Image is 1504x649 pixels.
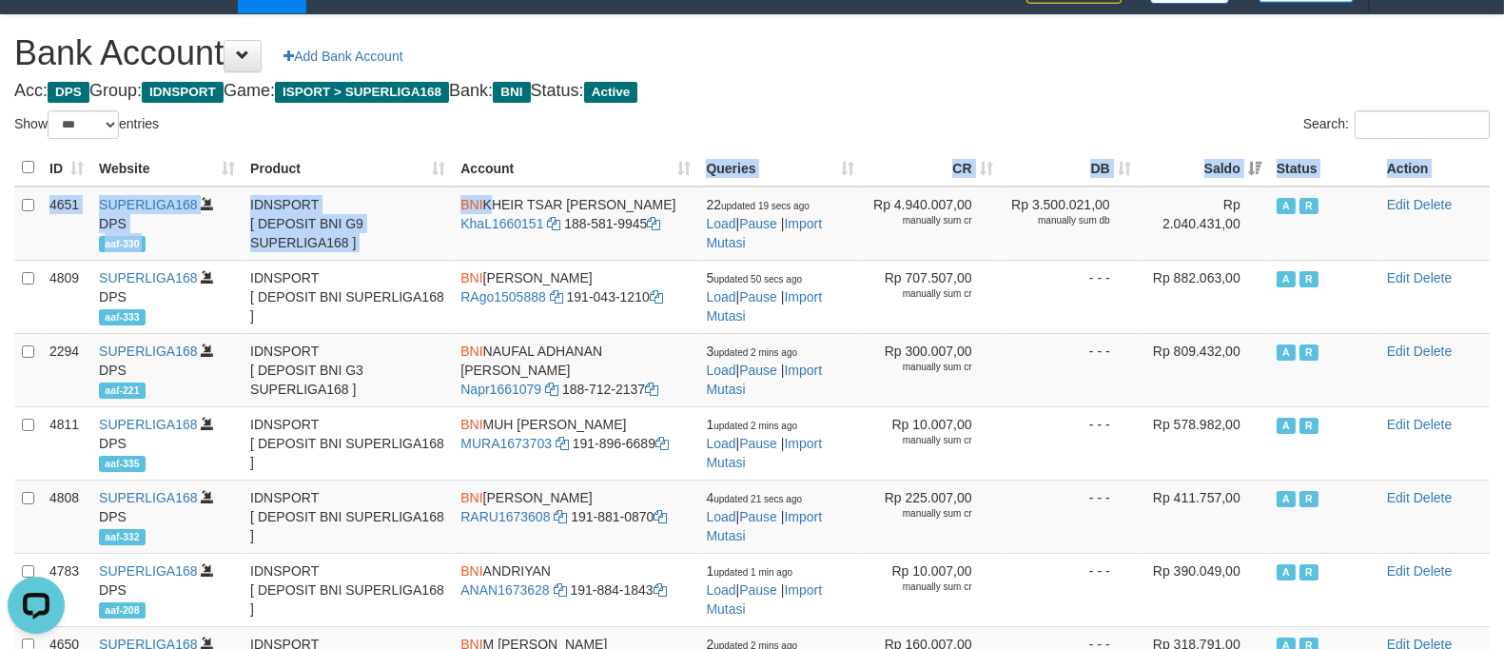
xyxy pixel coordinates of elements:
td: DPS [91,333,243,406]
a: Pause [739,216,777,231]
td: Rp 390.049,00 [1139,553,1269,626]
a: Load [706,216,735,231]
span: BNI [460,197,482,212]
a: Edit [1387,417,1410,432]
a: Copy 1885819945 to clipboard [647,216,660,231]
span: BNI [460,344,482,359]
label: Show entries [14,110,159,139]
a: SUPERLIGA168 [99,197,198,212]
td: Rp 2.040.431,00 [1139,187,1269,261]
h1: Bank Account [14,34,1490,72]
button: Open LiveChat chat widget [8,8,65,65]
span: aaf-330 [99,236,146,252]
a: Pause [739,436,777,451]
a: Copy KhaL1660151 to clipboard [547,216,560,231]
a: Copy 1918841843 to clipboard [654,582,667,598]
span: Running [1299,491,1318,507]
td: 2294 [42,333,91,406]
span: 5 [706,270,802,285]
div: manually sum cr [870,507,972,521]
a: Napr1661079 [460,382,541,397]
a: RAgo1505888 [460,289,546,305]
td: - - - [1001,260,1139,333]
span: Running [1299,564,1318,580]
span: | | [706,197,822,250]
div: manually sum cr [870,361,972,374]
a: Pause [739,363,777,378]
label: Search: [1303,110,1490,139]
a: ANAN1673628 [460,582,549,598]
span: aaf-221 [99,383,146,399]
td: DPS [91,480,243,553]
a: Add Bank Account [271,40,415,72]
span: updated 21 secs ago [713,494,802,504]
a: Import Mutasi [706,363,822,397]
span: updated 50 secs ago [713,274,802,285]
a: Load [706,289,735,305]
a: Copy ANAN1673628 to clipboard [554,582,567,598]
a: Load [706,436,735,451]
td: KHEIR TSAR [PERSON_NAME] 188-581-9945 [453,187,698,261]
span: | | [706,417,822,470]
a: SUPERLIGA168 [99,417,198,432]
td: DPS [91,260,243,333]
th: CR: activate to sort column ascending [863,149,1001,187]
a: Copy 1887122137 to clipboard [645,382,658,397]
a: Edit [1387,270,1410,285]
td: Rp 882.063,00 [1139,260,1269,333]
span: aaf-335 [99,456,146,472]
a: Load [706,582,735,598]
span: IDNSPORT [142,82,224,103]
span: Running [1299,418,1318,434]
span: Active [1277,564,1296,580]
td: IDNSPORT [ DEPOSIT BNI SUPERLIGA168 ] [243,406,453,480]
th: Saldo: activate to sort column ascending [1139,149,1269,187]
a: Edit [1387,197,1410,212]
td: 4809 [42,260,91,333]
td: Rp 225.007,00 [863,480,1001,553]
div: manually sum cr [870,580,972,594]
td: IDNSPORT [ DEPOSIT BNI SUPERLIGA168 ] [243,480,453,553]
span: updated 2 mins ago [713,347,797,358]
a: MURA1673703 [460,436,552,451]
td: [PERSON_NAME] 191-043-1210 [453,260,698,333]
a: RARU1673608 [460,509,550,524]
a: Import Mutasi [706,216,822,250]
td: DPS [91,406,243,480]
td: Rp 300.007,00 [863,333,1001,406]
td: [PERSON_NAME] 191-881-0870 [453,480,698,553]
td: Rp 411.757,00 [1139,480,1269,553]
th: Action [1379,149,1490,187]
span: 1 [706,417,797,432]
span: BNI [460,563,482,579]
td: DPS [91,553,243,626]
a: Load [706,509,735,524]
td: IDNSPORT [ DEPOSIT BNI SUPERLIGA168 ] [243,260,453,333]
td: Rp 10.007,00 [863,553,1001,626]
td: IDNSPORT [ DEPOSIT BNI G9 SUPERLIGA168 ] [243,187,453,261]
a: Delete [1414,490,1452,505]
a: Import Mutasi [706,289,822,324]
td: - - - [1001,553,1139,626]
span: | | [706,563,822,617]
span: BNI [460,270,482,285]
td: IDNSPORT [ DEPOSIT BNI G3 SUPERLIGA168 ] [243,333,453,406]
span: BNI [460,417,482,432]
span: Active [1277,344,1296,361]
a: SUPERLIGA168 [99,490,198,505]
a: Pause [739,582,777,598]
span: Running [1299,271,1318,287]
span: updated 19 secs ago [721,201,810,211]
a: Delete [1414,197,1452,212]
h4: Acc: Group: Game: Bank: Status: [14,82,1490,101]
td: 4808 [42,480,91,553]
a: Delete [1414,270,1452,285]
a: SUPERLIGA168 [99,344,198,359]
span: Running [1299,344,1318,361]
div: manually sum cr [870,287,972,301]
a: SUPERLIGA168 [99,563,198,579]
span: aaf-333 [99,309,146,325]
td: 4783 [42,553,91,626]
a: KhaL1660151 [460,216,543,231]
input: Search: [1355,110,1490,139]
